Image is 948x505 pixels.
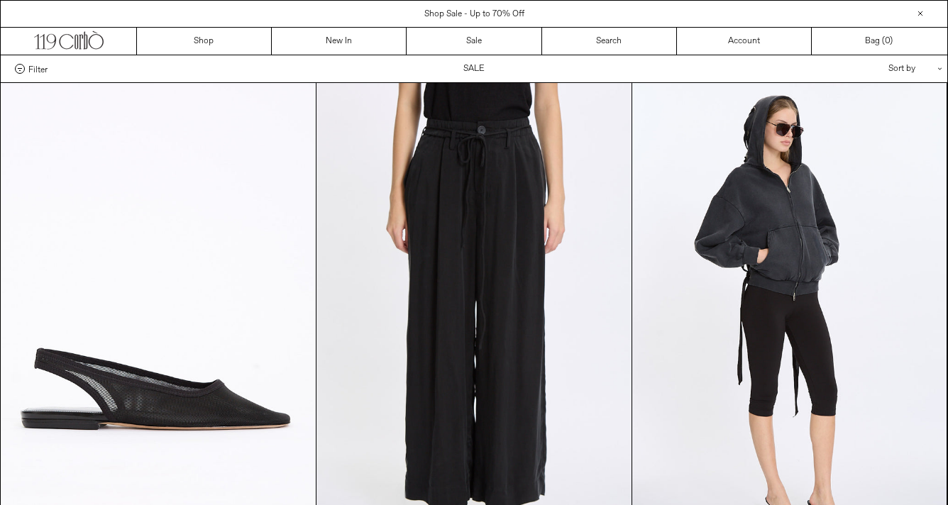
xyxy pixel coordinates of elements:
[885,35,890,47] span: 0
[407,28,541,55] a: Sale
[272,28,407,55] a: New In
[885,35,893,48] span: )
[137,28,272,55] a: Shop
[812,28,947,55] a: Bag ()
[542,28,677,55] a: Search
[28,64,48,74] span: Filter
[677,28,812,55] a: Account
[805,55,933,82] div: Sort by
[424,9,524,20] a: Shop Sale - Up to 70% Off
